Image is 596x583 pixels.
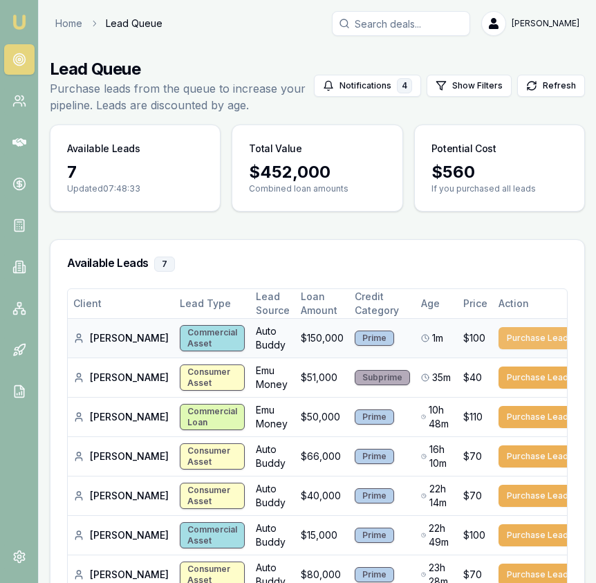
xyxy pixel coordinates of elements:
div: $ 452,000 [249,161,385,183]
div: 7 [67,161,203,183]
span: $70 [463,568,482,582]
td: Auto Buddy [250,319,295,358]
span: 1m [432,331,443,345]
button: Show Filters [427,75,512,97]
div: Commercial Loan [180,404,245,430]
button: Purchase Lead [499,445,577,468]
th: Client [68,289,174,319]
button: Refresh [517,75,585,97]
span: 22h 49m [429,521,452,549]
button: Purchase Lead [499,406,577,428]
div: 7 [154,257,175,272]
th: Loan Amount [295,289,349,319]
img: emu-icon-u.png [11,14,28,30]
div: [PERSON_NAME] [73,489,169,503]
td: $15,000 [295,516,349,555]
div: [PERSON_NAME] [73,331,169,345]
div: Commercial Asset [180,325,245,351]
div: Commercial Asset [180,522,245,548]
td: Emu Money [250,358,295,398]
div: Prime [355,449,394,464]
p: Purchase leads from the queue to increase your pipeline. Leads are discounted by age. [50,80,314,113]
div: 4 [397,78,412,93]
th: Credit Category [349,289,416,319]
div: $ 560 [431,161,568,183]
div: Prime [355,331,394,346]
td: $51,000 [295,358,349,398]
td: Emu Money [250,398,295,437]
a: Home [55,17,82,30]
input: Search deals [332,11,470,36]
div: Prime [355,567,394,582]
div: [PERSON_NAME] [73,568,169,582]
th: Price [458,289,493,319]
div: Consumer Asset [180,364,245,391]
button: Purchase Lead [499,524,577,546]
span: $70 [463,450,482,463]
p: Combined loan amounts [249,183,385,194]
span: 16h 10m [429,443,452,470]
td: $50,000 [295,398,349,437]
span: Lead Queue [106,17,162,30]
nav: breadcrumb [55,17,162,30]
th: Lead Type [174,289,250,319]
th: Age [416,289,458,319]
span: 22h 14m [429,482,452,510]
div: Consumer Asset [180,443,245,470]
td: Auto Buddy [250,437,295,476]
div: [PERSON_NAME] [73,450,169,463]
p: If you purchased all leads [431,183,568,194]
th: Action [493,289,582,319]
h3: Available Leads [67,142,140,156]
h3: Total Value [249,142,301,156]
span: $110 [463,410,483,424]
span: $100 [463,528,485,542]
button: Purchase Lead [499,327,577,349]
button: Purchase Lead [499,367,577,389]
div: Consumer Asset [180,483,245,509]
td: $150,000 [295,319,349,358]
span: $40 [463,371,482,385]
div: Prime [355,488,394,503]
td: Auto Buddy [250,516,295,555]
h3: Potential Cost [431,142,496,156]
div: [PERSON_NAME] [73,410,169,424]
div: [PERSON_NAME] [73,528,169,542]
span: 35m [432,371,451,385]
span: [PERSON_NAME] [512,18,579,29]
span: 10h 48m [429,403,452,431]
span: $100 [463,331,485,345]
div: Subprime [355,370,410,385]
h1: Lead Queue [50,58,314,80]
button: Notifications4 [314,75,421,97]
div: Prime [355,409,394,425]
div: [PERSON_NAME] [73,371,169,385]
p: Updated 07:48:33 [67,183,203,194]
div: Prime [355,528,394,543]
td: $40,000 [295,476,349,516]
button: Purchase Lead [499,485,577,507]
th: Lead Source [250,289,295,319]
h3: Available Leads [67,257,568,272]
td: $66,000 [295,437,349,476]
span: $70 [463,489,482,503]
td: Auto Buddy [250,476,295,516]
